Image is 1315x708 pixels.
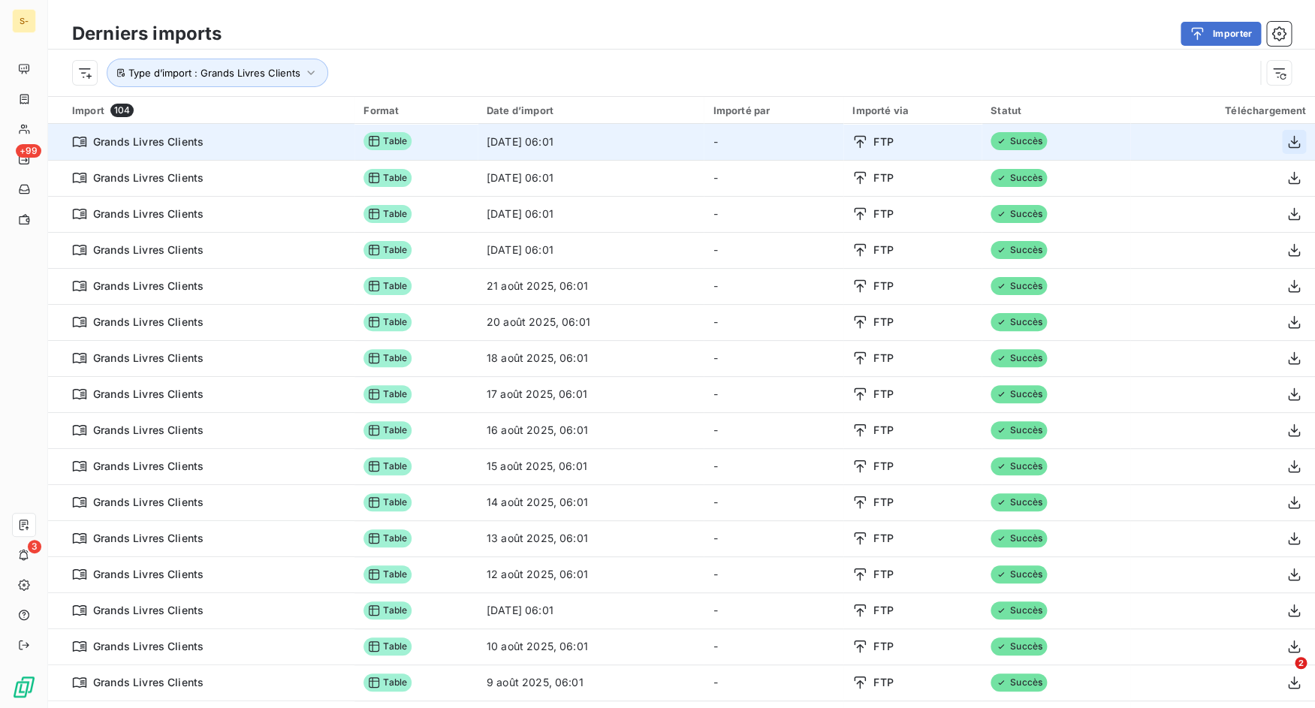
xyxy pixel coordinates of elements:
div: Importé via [852,104,973,116]
span: Succès [991,421,1047,439]
span: FTP [873,495,893,510]
span: Succès [991,349,1047,367]
td: - [704,376,843,412]
span: 2 [1295,657,1307,669]
div: Statut [991,104,1121,116]
td: 18 août 2025, 06:01 [478,340,704,376]
span: Grands Livres Clients [93,134,204,149]
span: Grands Livres Clients [93,603,204,618]
td: [DATE] 06:01 [478,196,704,232]
span: Grands Livres Clients [93,639,204,654]
div: S- [12,9,36,33]
td: [DATE] 06:01 [478,124,704,160]
td: 14 août 2025, 06:01 [478,484,704,520]
span: Table [363,385,412,403]
h3: Derniers imports [72,20,222,47]
span: Table [363,241,412,259]
td: - [704,556,843,592]
span: Table [363,637,412,655]
span: Succès [991,385,1047,403]
a: +99 [12,147,35,171]
span: Succès [991,205,1047,223]
span: Succès [991,637,1047,655]
span: +99 [16,144,41,158]
span: Succès [991,277,1047,295]
button: Importer [1181,22,1261,46]
td: - [704,520,843,556]
span: FTP [873,639,893,654]
td: 16 août 2025, 06:01 [478,412,704,448]
span: Table [363,601,412,619]
span: FTP [873,170,893,185]
td: 15 août 2025, 06:01 [478,448,704,484]
td: 17 août 2025, 06:01 [478,376,704,412]
td: [DATE] 06:01 [478,160,704,196]
span: Table [363,169,412,187]
td: - [704,160,843,196]
span: Table [363,349,412,367]
span: Table [363,529,412,547]
span: Table [363,421,412,439]
td: - [704,196,843,232]
span: Grands Livres Clients [93,243,204,258]
span: Grands Livres Clients [93,675,204,690]
span: FTP [873,675,893,690]
td: 20 août 2025, 06:01 [478,304,704,340]
span: FTP [873,387,893,402]
td: - [704,412,843,448]
span: Succès [991,313,1047,331]
span: Table [363,457,412,475]
td: - [704,268,843,304]
img: Logo LeanPay [12,675,36,699]
span: FTP [873,243,893,258]
td: [DATE] 06:01 [478,592,704,628]
td: 9 août 2025, 06:01 [478,664,704,700]
td: - [704,628,843,664]
span: FTP [873,351,893,366]
td: - [704,592,843,628]
span: Succès [991,241,1047,259]
span: Succès [991,529,1047,547]
span: FTP [873,279,893,294]
span: Grands Livres Clients [93,279,204,294]
td: 12 août 2025, 06:01 [478,556,704,592]
span: FTP [873,459,893,474]
td: - [704,484,843,520]
div: Format [363,104,469,116]
span: FTP [873,531,893,546]
span: FTP [873,315,893,330]
td: - [704,448,843,484]
span: Grands Livres Clients [93,423,204,438]
span: Grands Livres Clients [93,459,204,474]
span: FTP [873,206,893,221]
span: FTP [873,134,893,149]
td: - [704,232,843,268]
td: 21 août 2025, 06:01 [478,268,704,304]
span: Table [363,493,412,511]
td: [DATE] 06:01 [478,232,704,268]
div: Téléchargement [1139,104,1306,116]
span: Succès [991,601,1047,619]
span: Succès [991,169,1047,187]
span: Type d’import : Grands Livres Clients [128,67,300,79]
iframe: Intercom live chat [1264,657,1300,693]
span: Grands Livres Clients [93,495,204,510]
span: Grands Livres Clients [93,387,204,402]
span: 104 [110,104,134,117]
span: Table [363,277,412,295]
span: Table [363,673,412,691]
span: Grands Livres Clients [93,315,204,330]
span: Table [363,565,412,583]
td: 10 août 2025, 06:01 [478,628,704,664]
td: - [704,124,843,160]
span: Succès [991,457,1047,475]
button: Type d’import : Grands Livres Clients [107,59,328,87]
span: Table [363,132,412,150]
td: 13 août 2025, 06:01 [478,520,704,556]
span: Grands Livres Clients [93,351,204,366]
span: Table [363,313,412,331]
span: Grands Livres Clients [93,567,204,582]
td: - [704,340,843,376]
div: Importé par [713,104,834,116]
span: Succès [991,565,1047,583]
